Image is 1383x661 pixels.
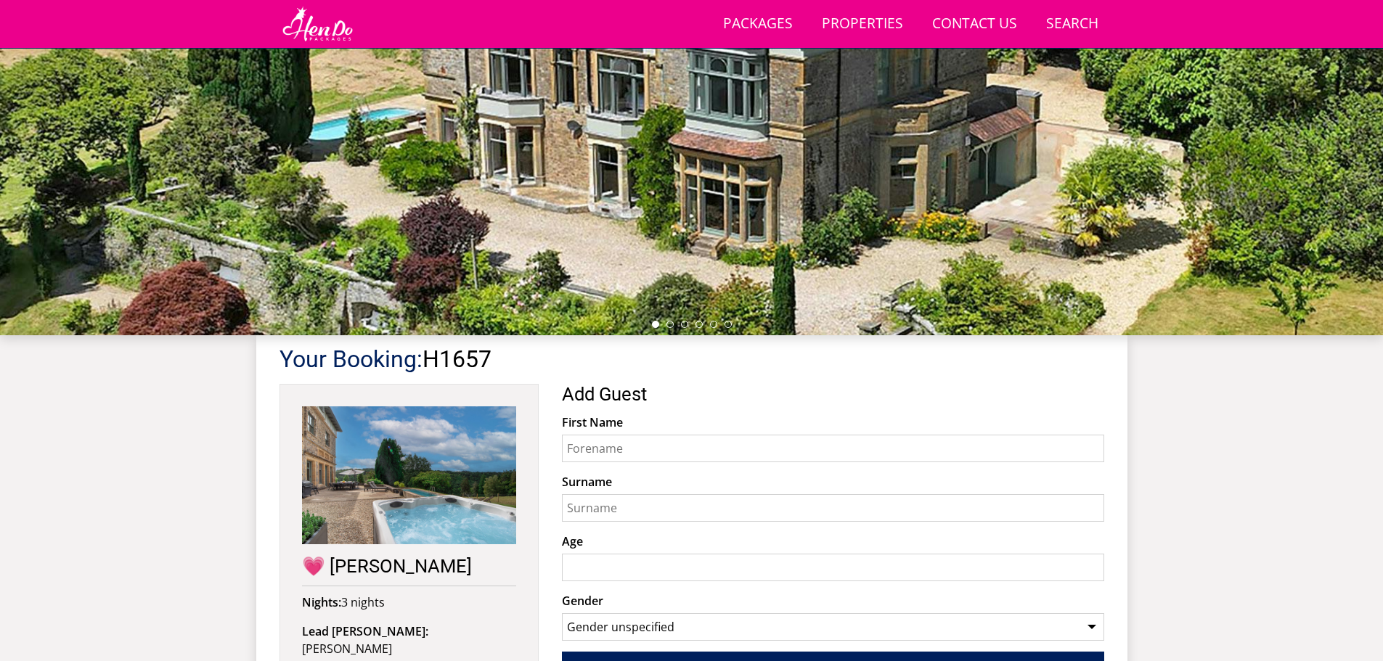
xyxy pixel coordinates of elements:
[302,406,516,576] a: 💗 [PERSON_NAME]
[302,594,516,611] p: 3 nights
[302,556,516,576] h2: 💗 [PERSON_NAME]
[280,347,1104,372] h1: H1657
[562,592,1104,609] label: Gender
[1040,8,1104,41] a: Search
[562,435,1104,462] input: Forename
[816,8,909,41] a: Properties
[280,345,423,373] a: Your Booking:
[562,533,1104,550] label: Age
[302,406,516,544] img: An image of '💗 KENNARD HALL'
[717,8,799,41] a: Packages
[302,641,392,657] span: [PERSON_NAME]
[280,6,356,42] img: Hen Do Packages
[926,8,1023,41] a: Contact Us
[302,594,341,610] strong: Nights:
[562,414,1104,431] label: First Name
[302,623,428,639] strong: Lead [PERSON_NAME]:
[562,473,1104,490] label: Surname
[562,384,1104,404] h2: Add Guest
[562,494,1104,522] input: Surname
